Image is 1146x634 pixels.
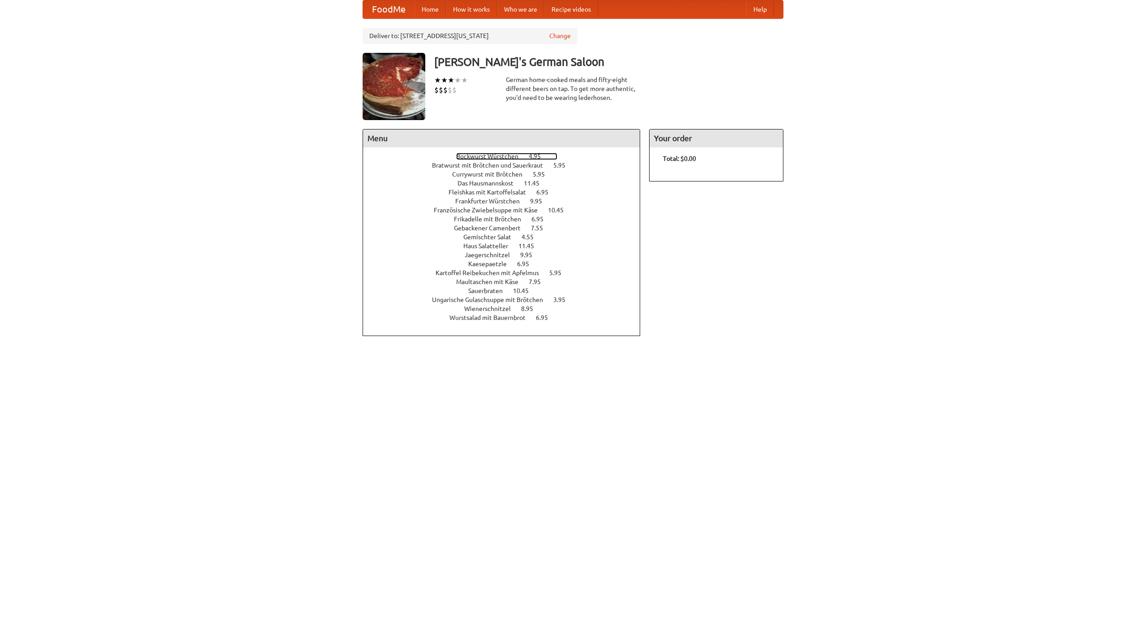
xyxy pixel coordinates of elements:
[553,162,574,169] span: 5.95
[506,75,640,102] div: German home-cooked meals and fifty-eight different beers on tap. To get more authentic, you'd nee...
[533,171,554,178] span: 5.95
[464,305,550,312] a: Wienerschnitzel 8.95
[531,216,552,223] span: 6.95
[452,171,531,178] span: Currywurst mit Brötchen
[439,85,443,95] li: $
[530,198,551,205] span: 9.95
[436,269,548,276] span: Kartoffel Reibekuchen mit Apfelmus
[454,216,530,223] span: Frikadelle mit Brötchen
[363,28,577,44] div: Deliver to: [STREET_ADDRESS][US_STATE]
[432,162,582,169] a: Bratwurst mit Brötchen und Sauerkraut 5.95
[529,278,550,285] span: 7.95
[463,242,517,250] span: Haus Salatteller
[456,278,527,285] span: Maultaschen mit Käse
[448,75,454,85] li: ★
[536,314,557,321] span: 6.95
[520,251,541,259] span: 9.95
[549,31,571,40] a: Change
[463,233,550,241] a: Gemischter Salat 4.55
[443,85,448,95] li: $
[458,180,556,187] a: Das Hausmannskost 11.45
[432,296,552,303] span: Ungarische Gulaschsuppe mit Brötchen
[454,224,530,232] span: Gebackener Camenbert
[468,287,545,294] a: Sauerbraten 10.45
[548,207,573,214] span: 10.45
[455,198,559,205] a: Frankfurter Würstchen 9.95
[449,314,564,321] a: Wurstsalad mit Bauernbrot 6.95
[468,260,516,267] span: Kaesepaetzle
[434,207,547,214] span: Französische Zwiebelsuppe mit Käse
[363,53,425,120] img: angular.jpg
[448,85,452,95] li: $
[518,242,543,250] span: 11.45
[536,189,557,196] span: 6.95
[415,0,446,18] a: Home
[452,171,561,178] a: Currywurst mit Brötchen 5.95
[497,0,544,18] a: Who we are
[434,207,580,214] a: Französische Zwiebelsuppe mit Käse 10.45
[434,85,439,95] li: $
[524,180,548,187] span: 11.45
[461,75,468,85] li: ★
[464,305,520,312] span: Wienerschnitzel
[458,180,522,187] span: Das Hausmannskost
[449,189,535,196] span: Fleishkas mit Kartoffelsalat
[432,296,582,303] a: Ungarische Gulaschsuppe mit Brötchen 3.95
[517,260,538,267] span: 6.95
[513,287,538,294] span: 10.45
[544,0,598,18] a: Recipe videos
[446,0,497,18] a: How it works
[663,155,696,162] b: Total: $0.00
[463,233,520,241] span: Gemischter Salat
[465,251,519,259] span: Jaegerschnitzel
[441,75,448,85] li: ★
[531,224,552,232] span: 7.55
[455,198,529,205] span: Frankfurter Würstchen
[465,251,549,259] a: Jaegerschnitzel 9.95
[553,296,574,303] span: 3.95
[454,224,560,232] a: Gebackener Camenbert 7.55
[449,314,535,321] span: Wurstsalad mit Bauernbrot
[363,0,415,18] a: FoodMe
[454,216,560,223] a: Frikadelle mit Brötchen 6.95
[529,153,550,160] span: 4.95
[449,189,565,196] a: Fleishkas mit Kartoffelsalat 6.95
[463,242,551,250] a: Haus Salatteller 11.45
[432,162,552,169] span: Bratwurst mit Brötchen und Sauerkraut
[522,233,543,241] span: 4.55
[434,75,441,85] li: ★
[468,287,512,294] span: Sauerbraten
[452,85,457,95] li: $
[549,269,570,276] span: 5.95
[456,278,557,285] a: Maultaschen mit Käse 7.95
[436,269,578,276] a: Kartoffel Reibekuchen mit Apfelmus 5.95
[468,260,546,267] a: Kaesepaetzle 6.95
[434,53,783,71] h3: [PERSON_NAME]'s German Saloon
[456,153,557,160] a: Bockwurst Würstchen 4.95
[650,129,783,147] h4: Your order
[521,305,542,312] span: 8.95
[363,129,640,147] h4: Menu
[454,75,461,85] li: ★
[456,153,527,160] span: Bockwurst Würstchen
[746,0,774,18] a: Help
